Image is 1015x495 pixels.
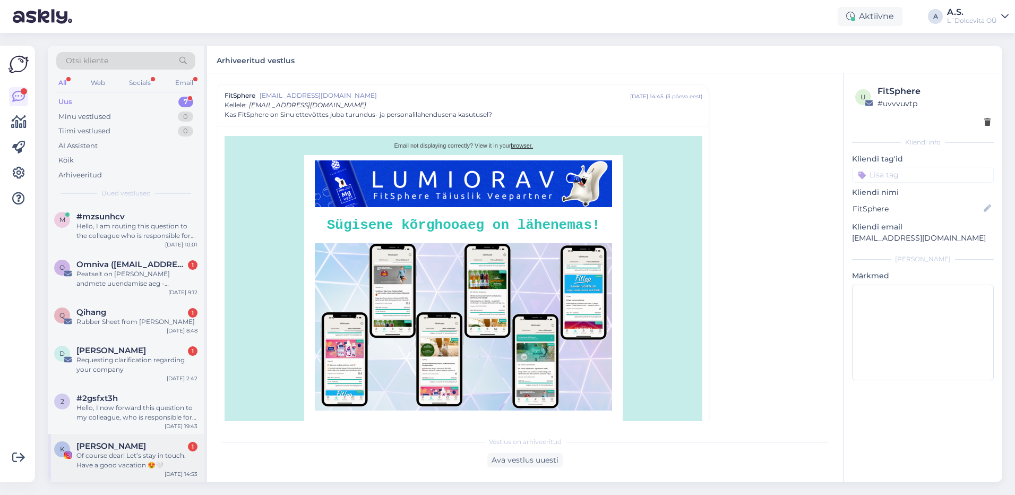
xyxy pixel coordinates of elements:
span: Kátia Lemetti [76,441,146,451]
div: Email [173,76,195,90]
div: [DATE] 9:12 [168,288,197,296]
div: 1 [188,308,197,318]
img: Askly Logo [8,54,29,74]
div: Of course dear! Let’s stay in touch. Have a good vacation 😍🤍 [76,451,197,470]
p: Kliendi tag'id [852,153,994,165]
div: Socials [127,76,153,90]
div: 1 [188,346,197,356]
div: Web [89,76,107,90]
span: Vestlus on arhiveeritud [489,437,562,447]
span: m [59,216,65,224]
span: Sügisene kõrghooaeg on lähenemas! [327,217,600,233]
p: Märkmed [852,270,994,281]
p: Email not displaying correctly? View it in your [315,141,612,150]
div: 0 [178,112,193,122]
span: u [861,93,866,101]
span: Qihang [76,308,106,317]
div: Aktiivne [838,7,902,26]
div: [DATE] 14:45 [630,92,664,100]
div: FitSphere [878,85,991,98]
span: Kas FitSphere on Sinu ettevõttes juba turundus- ja personalilahendusena kasutusel? [225,110,492,120]
div: Kõik [58,155,74,166]
div: Kliendi info [852,138,994,147]
span: Q [59,311,65,319]
div: Rubber Sheet from [PERSON_NAME] [76,317,197,327]
span: Kellele : [225,101,247,109]
div: AI Assistent [58,141,98,151]
span: Dorothy Martinez [76,346,146,355]
div: Peatselt on [PERSON_NAME] andmete uuendamise aeg - (007818630229) [76,269,197,288]
span: [EMAIL_ADDRESS][DOMAIN_NAME] [249,101,366,109]
div: All [56,76,68,90]
div: A.S. [947,8,997,16]
span: K [60,445,65,453]
div: [DATE] 2:42 [167,374,197,382]
span: O [59,263,65,271]
div: 7 [178,97,193,107]
div: # uvvvuvtp [878,98,991,109]
label: Arhiveeritud vestlus [217,52,295,66]
a: browser. [511,142,533,149]
a: A.S.L´Dolcevita OÜ [947,8,1009,25]
div: [PERSON_NAME] [852,254,994,264]
span: #mzsunhcv [76,212,125,221]
div: A [928,9,943,24]
div: [DATE] 14:53 [165,470,197,478]
div: [DATE] 19:43 [165,422,197,430]
div: L´Dolcevita OÜ [947,16,997,25]
p: Kliendi nimi [852,187,994,198]
span: FitSphere [225,91,255,100]
div: [DATE] 10:01 [165,241,197,249]
div: [DATE] 8:48 [167,327,197,335]
div: Hello, I am routing this question to the colleague who is responsible for this topic. The reply m... [76,221,197,241]
div: 0 [178,126,193,136]
p: [EMAIL_ADDRESS][DOMAIN_NAME] [852,233,994,244]
div: Requesting clarification regarding your company [76,355,197,374]
span: Omniva (paki@omniva.ee) [76,260,187,269]
span: Otsi kliente [66,55,108,66]
span: D [59,349,65,357]
input: Lisa tag [852,167,994,183]
div: 1 [188,442,197,451]
div: 1 [188,260,197,270]
p: Kliendi email [852,221,994,233]
div: Hello, I now forward this question to my colleague, who is responsible for this. The reply will b... [76,403,197,422]
div: ( 3 päeva eest ) [666,92,702,100]
div: Ava vestlus uuesti [487,453,563,467]
div: Uus [58,97,72,107]
div: Tiimi vestlused [58,126,110,136]
span: Uued vestlused [101,189,151,198]
input: Lisa nimi [853,203,982,215]
span: 2 [61,397,64,405]
span: [EMAIL_ADDRESS][DOMAIN_NAME] [260,91,630,100]
div: Arhiveeritud [58,170,102,181]
div: Minu vestlused [58,112,111,122]
span: #2gsfxt3h [76,394,118,403]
